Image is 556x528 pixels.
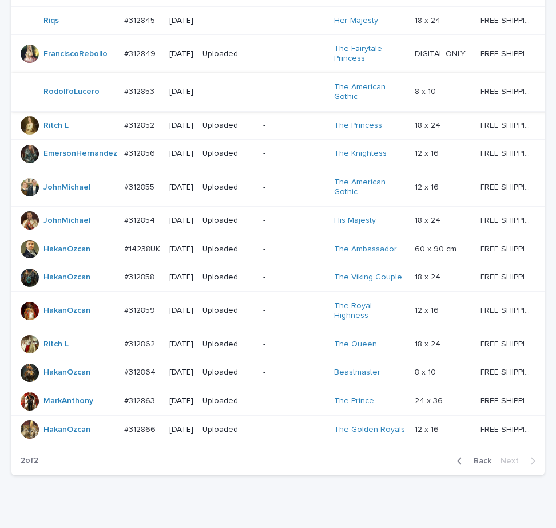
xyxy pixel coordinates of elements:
p: [DATE] [169,183,193,192]
p: FREE SHIPPING - preview in 1-2 business days, after your approval delivery will take 5-10 b.d. [480,270,535,282]
p: Uploaded [202,121,254,131]
p: 18 x 24 [415,270,443,282]
a: HakanOzcan [43,273,90,282]
a: The Golden Royals [334,425,405,435]
p: - [263,340,324,349]
p: [DATE] [169,340,193,349]
p: #312849 [124,47,158,59]
tr: RodolfoLucero #312853#312853 [DATE]--The American Gothic 8 x 108 x 10 FREE SHIPPING - preview in ... [11,73,551,111]
p: #312854 [124,214,157,226]
p: - [263,87,324,97]
p: FREE SHIPPING - preview in 1-2 business days, after your approval delivery will take 5-10 b.d. [480,423,535,435]
a: JohnMichael [43,216,90,226]
p: - [202,16,254,26]
tr: Ritch L #312852#312852 [DATE]Uploaded-The Princess 18 x 2418 x 24 FREE SHIPPING - preview in 1-2 ... [11,111,551,140]
a: MarkAnthony [43,396,93,406]
p: FREE SHIPPING - preview in 1-2 business days, after your approval delivery will take 5-10 b.d. [480,365,535,377]
p: [DATE] [169,216,193,226]
p: 12 x 16 [415,180,441,192]
p: - [263,425,324,435]
p: Uploaded [202,425,254,435]
p: #312853 [124,85,157,97]
tr: EmersonHernandez #312856#312856 [DATE]Uploaded-The Knightess 12 x 1612 x 16 FREE SHIPPING - previ... [11,140,551,168]
p: #312866 [124,423,158,435]
p: FREE SHIPPING - preview in 1-2 business days, after your approval delivery will take 5-10 b.d. [480,119,535,131]
p: 12 x 16 [415,423,441,435]
span: Back [467,457,491,465]
p: 2 of 2 [11,447,47,475]
button: Back [448,456,496,466]
tr: HakanOzcan #312858#312858 [DATE]Uploaded-The Viking Couple 18 x 2418 x 24 FREE SHIPPING - preview... [11,263,551,292]
p: #312863 [124,394,157,406]
p: - [202,87,254,97]
p: Uploaded [202,49,254,59]
p: - [263,121,324,131]
tr: JohnMichael #312855#312855 [DATE]Uploaded-The American Gothic 12 x 1612 x 16 FREE SHIPPING - prev... [11,168,551,207]
a: The Ambassador [334,245,397,254]
p: Uploaded [202,183,254,192]
tr: JohnMichael #312854#312854 [DATE]Uploaded-His Majesty 18 x 2418 x 24 FREE SHIPPING - preview in 1... [11,206,551,235]
p: 18 x 24 [415,14,443,26]
p: 12 x 16 [415,304,441,316]
p: Uploaded [202,245,254,254]
p: FREE SHIPPING - preview in 1-2 business days, after your approval delivery will take 5-10 b.d. [480,147,535,159]
tr: FranciscoRebollo #312849#312849 [DATE]Uploaded-The Fairytale Princess DIGITAL ONLYDIGITAL ONLY FR... [11,35,551,73]
p: 12 x 16 [415,147,441,159]
p: #312856 [124,147,157,159]
a: Riqs [43,16,59,26]
p: 8 x 10 [415,85,438,97]
p: [DATE] [169,121,193,131]
a: JohnMichael [43,183,90,192]
a: The American Gothic [334,178,406,197]
p: #312862 [124,337,157,349]
tr: HakanOzcan #312866#312866 [DATE]Uploaded-The Golden Royals 12 x 1612 x 16 FREE SHIPPING - preview... [11,416,551,444]
a: The Prince [334,396,374,406]
p: [DATE] [169,396,193,406]
p: - [263,368,324,377]
a: The American Gothic [334,82,406,102]
span: Next [501,457,526,465]
tr: HakanOzcan #14238UK#14238UK [DATE]Uploaded-The Ambassador 60 x 90 cm60 x 90 cm FREE SHIPPING - pr... [11,235,551,263]
a: HakanOzcan [43,425,90,435]
tr: HakanOzcan #312859#312859 [DATE]Uploaded-The Royal Highness 12 x 1612 x 16 FREE SHIPPING - previe... [11,292,551,330]
p: FREE SHIPPING - preview in 1-2 business days, after your approval delivery will take 5-10 b.d. [480,85,535,97]
p: [DATE] [169,245,193,254]
p: 24 x 36 [415,394,445,406]
p: FREE SHIPPING - preview in 1-2 business days, after your approval delivery will take 5-10 b.d. [480,14,535,26]
p: Uploaded [202,273,254,282]
p: #312845 [124,14,157,26]
tr: MarkAnthony #312863#312863 [DATE]Uploaded-The Prince 24 x 3624 x 36 FREE SHIPPING - preview in 1-... [11,387,551,416]
p: - [263,183,324,192]
p: FREE SHIPPING - preview in 1-2 business days, after your approval delivery will take 10-12 busine... [480,242,535,254]
p: - [263,16,324,26]
button: Next [496,456,545,466]
p: 60 x 90 cm [415,242,459,254]
p: Uploaded [202,306,254,316]
a: The Princess [334,121,382,131]
p: Uploaded [202,340,254,349]
p: Uploaded [202,216,254,226]
p: 18 x 24 [415,214,443,226]
p: DIGITAL ONLY [415,47,468,59]
p: FREE SHIPPING - preview in 1-2 business days, after your approval delivery will take 5-10 b.d. [480,214,535,226]
a: Ritch L [43,121,69,131]
tr: HakanOzcan #312864#312864 [DATE]Uploaded-Beastmaster 8 x 108 x 10 FREE SHIPPING - preview in 1-2 ... [11,358,551,387]
p: 18 x 24 [415,337,443,349]
a: FranciscoRebollo [43,49,108,59]
p: - [263,245,324,254]
p: FREE SHIPPING - preview in 1-2 business days, after your approval delivery will take 5-10 b.d. [480,394,535,406]
a: Her Majesty [334,16,378,26]
p: FREE SHIPPING - preview in 1-2 business days, after your approval delivery will take 5-10 b.d. [480,180,535,192]
p: - [263,149,324,159]
a: His Majesty [334,216,376,226]
p: #14238UK [124,242,162,254]
tr: Ritch L #312862#312862 [DATE]Uploaded-The Queen 18 x 2418 x 24 FREE SHIPPING - preview in 1-2 bus... [11,330,551,358]
p: - [263,216,324,226]
p: [DATE] [169,87,193,97]
a: The Queen [334,340,377,349]
p: [DATE] [169,273,193,282]
p: [DATE] [169,425,193,435]
a: HakanOzcan [43,306,90,316]
a: The Knightess [334,149,387,159]
a: EmersonHernandez [43,149,117,159]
